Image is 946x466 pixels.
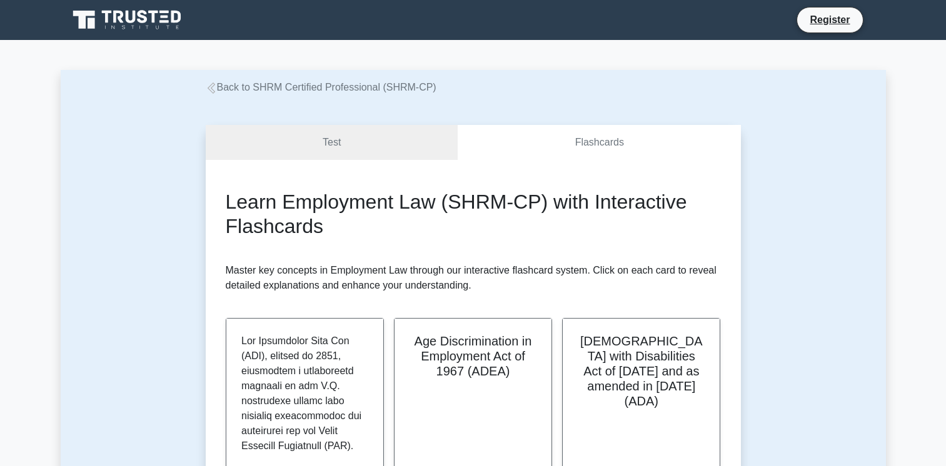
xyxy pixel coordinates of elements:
a: Test [206,125,458,161]
h2: Learn Employment Law (SHRM-CP) with Interactive Flashcards [226,190,721,238]
a: Back to SHRM Certified Professional (SHRM-CP) [206,82,436,92]
p: Master key concepts in Employment Law through our interactive flashcard system. Click on each car... [226,263,721,293]
a: Flashcards [458,125,740,161]
h2: [DEMOGRAPHIC_DATA] with Disabilities Act of [DATE] and as amended in [DATE] (ADA) [578,334,705,409]
a: Register [802,12,857,27]
h2: Age Discrimination in Employment Act of 1967 (ADEA) [410,334,536,379]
